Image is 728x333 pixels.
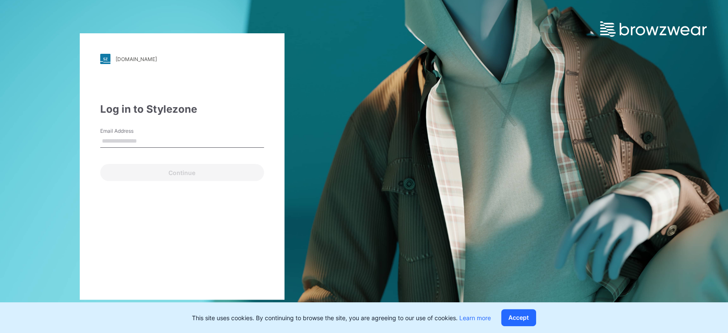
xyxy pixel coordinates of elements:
button: Accept [501,309,536,326]
img: stylezone-logo.562084cfcfab977791bfbf7441f1a819.svg [100,54,110,64]
label: Email Address [100,127,160,135]
div: Log in to Stylezone [100,102,264,117]
p: This site uses cookies. By continuing to browse the site, you are agreeing to our use of cookies. [192,313,491,322]
a: Learn more [459,314,491,321]
img: browzwear-logo.e42bd6dac1945053ebaf764b6aa21510.svg [600,21,707,37]
div: [DOMAIN_NAME] [116,56,157,62]
a: [DOMAIN_NAME] [100,54,264,64]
